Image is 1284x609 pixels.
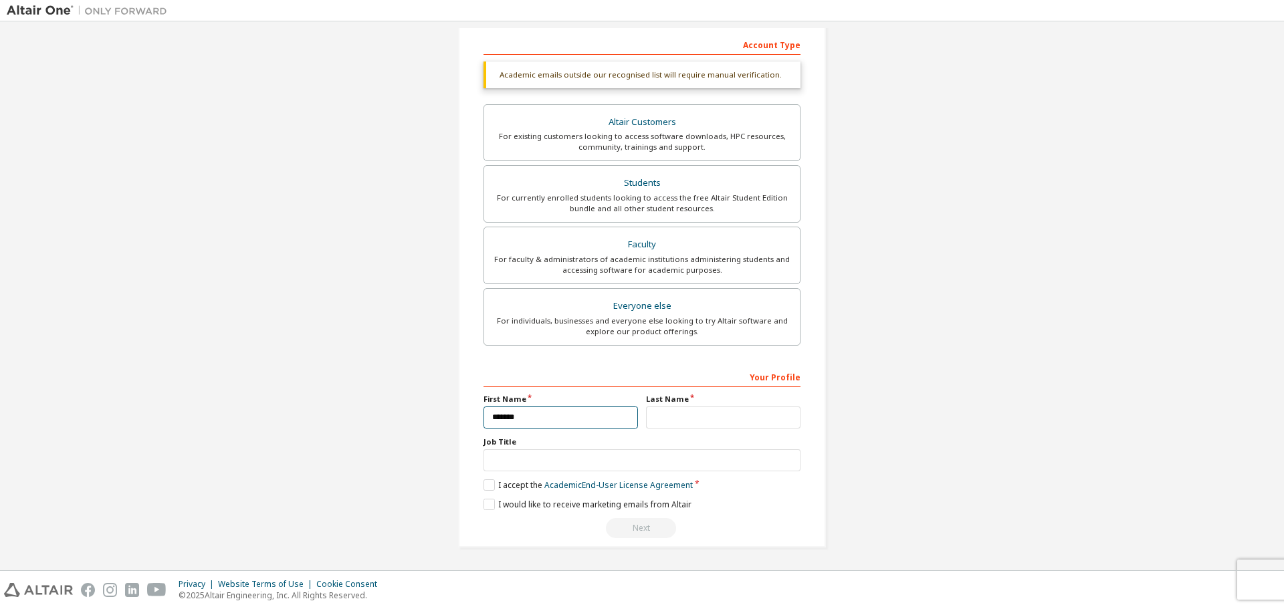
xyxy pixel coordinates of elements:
[492,297,792,316] div: Everyone else
[103,583,117,597] img: instagram.svg
[179,579,218,590] div: Privacy
[4,583,73,597] img: altair_logo.svg
[484,437,800,447] label: Job Title
[492,193,792,214] div: For currently enrolled students looking to access the free Altair Student Edition bundle and all ...
[484,479,693,491] label: I accept the
[484,62,800,88] div: Academic emails outside our recognised list will require manual verification.
[218,579,316,590] div: Website Terms of Use
[492,131,792,152] div: For existing customers looking to access software downloads, HPC resources, community, trainings ...
[484,366,800,387] div: Your Profile
[484,499,691,510] label: I would like to receive marketing emails from Altair
[484,394,638,404] label: First Name
[81,583,95,597] img: facebook.svg
[125,583,139,597] img: linkedin.svg
[179,590,385,601] p: © 2025 Altair Engineering, Inc. All Rights Reserved.
[492,113,792,132] div: Altair Customers
[646,394,800,404] label: Last Name
[492,174,792,193] div: Students
[7,4,174,17] img: Altair One
[492,316,792,337] div: For individuals, businesses and everyone else looking to try Altair software and explore our prod...
[492,254,792,275] div: For faculty & administrators of academic institutions administering students and accessing softwa...
[316,579,385,590] div: Cookie Consent
[147,583,167,597] img: youtube.svg
[484,518,800,538] div: Read and acccept EULA to continue
[492,235,792,254] div: Faculty
[484,33,800,55] div: Account Type
[544,479,693,491] a: Academic End-User License Agreement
